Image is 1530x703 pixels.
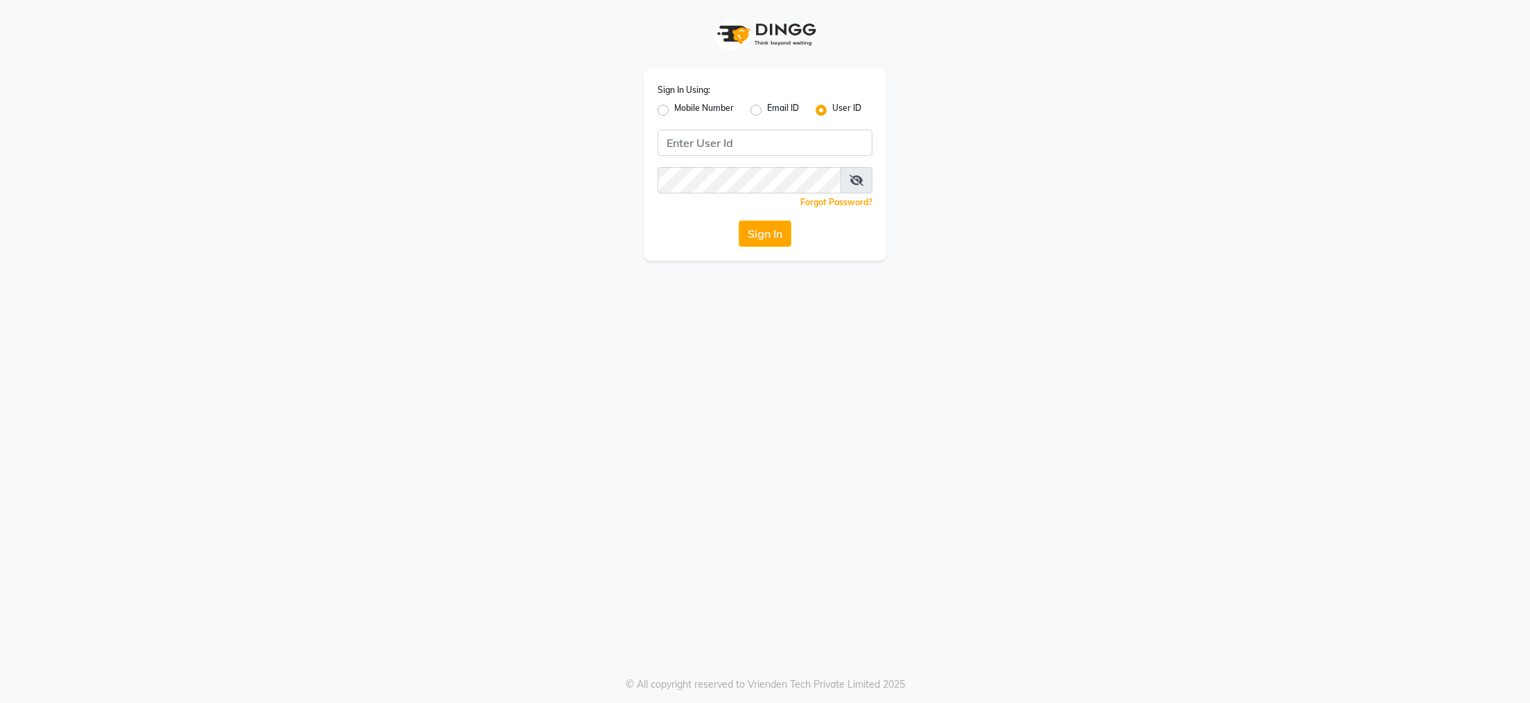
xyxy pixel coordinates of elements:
label: User ID [832,102,861,119]
label: Email ID [767,102,799,119]
a: Forgot Password? [800,197,872,207]
input: Username [658,130,872,156]
label: Mobile Number [674,102,734,119]
img: logo1.svg [710,14,820,55]
input: Username [658,167,841,193]
button: Sign In [739,220,791,247]
label: Sign In Using: [658,84,710,96]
